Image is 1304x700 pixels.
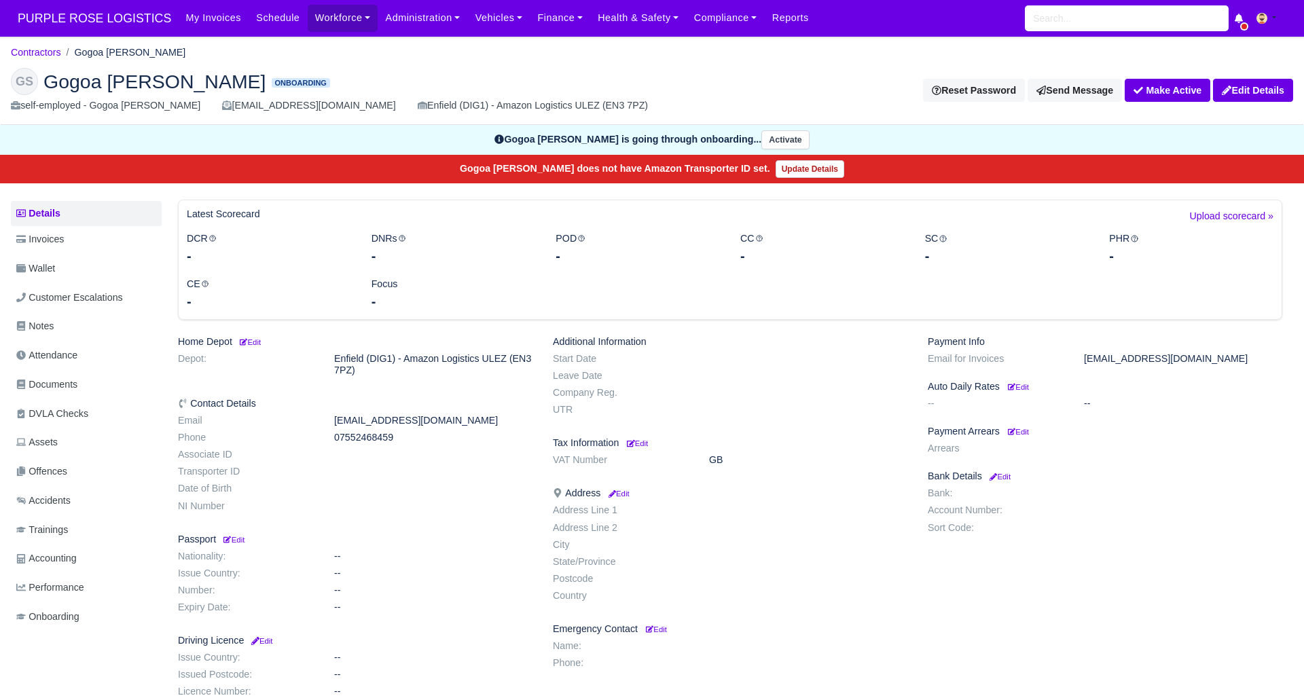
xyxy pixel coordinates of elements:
div: self-employed - Gogoa [PERSON_NAME] [11,98,200,113]
a: Edit [1005,426,1029,437]
span: Attendance [16,348,77,363]
a: Edit [606,487,629,498]
small: Edit [988,473,1011,481]
a: Edit [221,534,244,545]
a: Edit [643,623,667,634]
dt: Email [168,415,324,426]
a: Assets [11,429,162,456]
dd: -- [324,602,543,613]
dt: Name: [543,640,699,652]
span: Notes [16,318,54,334]
h6: Auto Daily Rates [928,381,1282,392]
a: Trainings [11,517,162,543]
a: Reports [765,5,816,31]
small: Edit [606,490,629,498]
dt: Expiry Date: [168,602,324,613]
a: PURPLE ROSE LOGISTICS [11,5,178,32]
span: Offences [16,464,67,479]
a: Customer Escalations [11,284,162,311]
dd: -- [324,568,543,579]
a: Health & Safety [590,5,687,31]
span: DVLA Checks [16,406,88,422]
h6: Payment Arrears [928,426,1282,437]
li: Gogoa [PERSON_NAME] [61,45,186,60]
dt: Associate ID [168,449,324,460]
dt: Start Date [543,353,699,365]
h6: Tax Information [553,437,907,449]
a: Compliance [687,5,765,31]
dd: -- [324,686,543,697]
dt: State/Province [543,556,699,568]
span: Gogoa [PERSON_NAME] [43,72,266,91]
button: Reset Password [923,79,1025,102]
a: Administration [378,5,467,31]
a: Onboarding [11,604,162,630]
dt: VAT Number [543,454,699,466]
a: Contractors [11,47,61,58]
a: Accounting [11,545,162,572]
div: - [925,246,1089,265]
dt: Issued Postcode: [168,669,324,680]
dd: -- [1074,398,1292,409]
div: - [372,246,536,265]
small: Edit [1008,428,1029,436]
dt: Address Line 1 [543,504,699,516]
dt: Leave Date [543,370,699,382]
h6: Latest Scorecard [187,208,260,220]
dt: Number: [168,585,324,596]
a: Workforce [308,5,378,31]
a: Update Details [776,160,844,178]
a: Edit Details [1213,79,1293,102]
dd: GB [699,454,918,466]
input: Search... [1025,5,1229,31]
span: Performance [16,580,84,595]
div: Focus [361,276,546,311]
dt: Arrears [918,443,1074,454]
small: Edit [646,625,667,633]
h6: Passport [178,534,532,545]
div: SC [915,231,1100,265]
small: Edit [627,439,648,447]
small: Edit [249,637,272,645]
dt: City [543,539,699,551]
a: My Invoices [178,5,249,31]
dt: NI Number [168,500,324,512]
a: Schedule [249,5,307,31]
div: [EMAIL_ADDRESS][DOMAIN_NAME] [222,98,395,113]
dd: Enfield (DIG1) - Amazon Logistics ULEZ (EN3 7PZ) [324,353,543,376]
dt: Account Number: [918,504,1074,516]
span: Wallet [16,261,55,276]
button: Make Active [1125,79,1210,102]
small: Edit [238,338,261,346]
dt: Nationality: [168,551,324,562]
h6: Home Depot [178,336,532,348]
div: POD [545,231,730,265]
dt: Transporter ID [168,466,324,477]
dt: Issue Country: [168,652,324,663]
h6: Additional Information [553,336,907,348]
a: Send Message [1028,79,1122,102]
dt: Bank: [918,487,1074,499]
span: Customer Escalations [16,290,123,306]
h6: Contact Details [178,398,532,409]
div: CC [730,231,915,265]
dd: [EMAIL_ADDRESS][DOMAIN_NAME] [1074,353,1292,365]
dt: Company Reg. [543,387,699,399]
span: Invoices [16,232,64,247]
a: Edit [624,437,648,448]
div: DNRs [361,231,546,265]
a: Vehicles [468,5,530,31]
div: - [740,246,905,265]
a: Edit [238,336,261,347]
dt: UTR [543,404,699,416]
dt: -- [918,398,1074,409]
h6: Bank Details [928,471,1282,482]
a: Offences [11,458,162,485]
small: Edit [1008,383,1029,391]
a: Documents [11,371,162,398]
h6: Driving Licence [178,635,532,646]
dd: -- [324,669,543,680]
a: Invoices [11,226,162,253]
dd: [EMAIL_ADDRESS][DOMAIN_NAME] [324,415,543,426]
div: Enfield (DIG1) - Amazon Logistics ULEZ (EN3 7PZ) [418,98,648,113]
